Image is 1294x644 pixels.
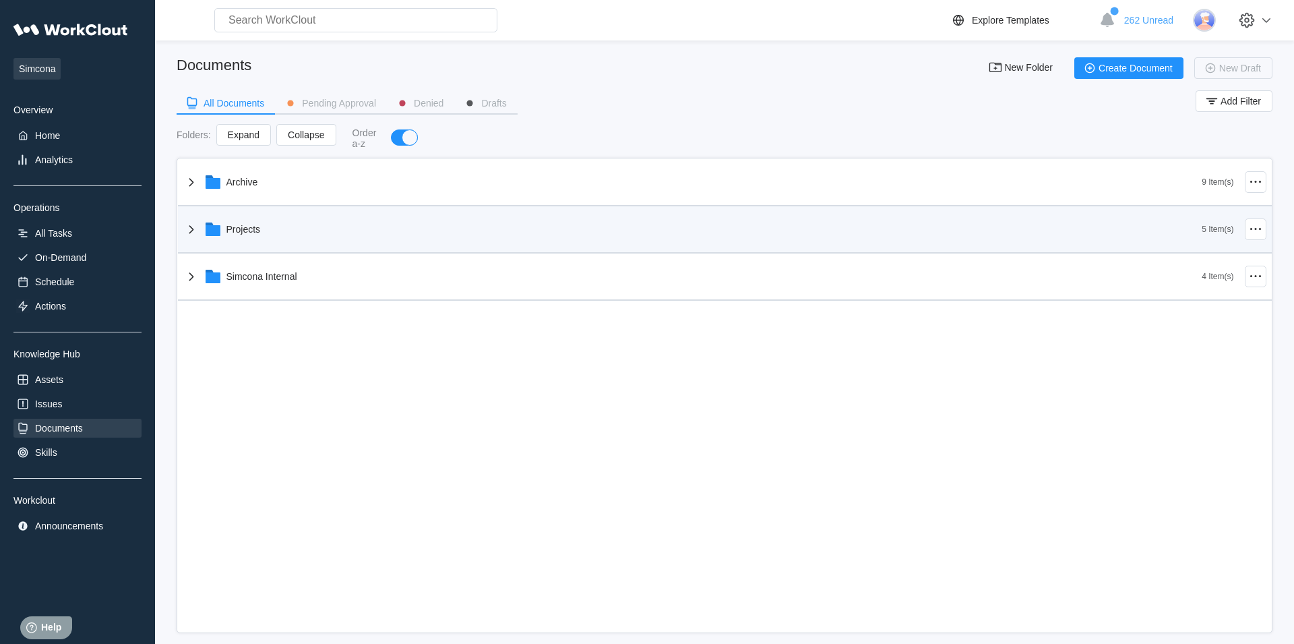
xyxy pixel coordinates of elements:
[950,12,1092,28] a: Explore Templates
[13,394,142,413] a: Issues
[13,202,142,213] div: Operations
[35,276,74,287] div: Schedule
[35,423,83,434] div: Documents
[216,124,271,146] button: Expand
[177,93,275,113] button: All Documents
[1124,15,1173,26] span: 262 Unread
[226,177,258,187] div: Archive
[302,98,376,108] div: Pending Approval
[454,93,517,113] button: Drafts
[1074,57,1183,79] button: Create Document
[35,399,62,409] div: Issues
[226,224,261,235] div: Projects
[1099,63,1173,73] span: Create Document
[1221,96,1261,106] span: Add Filter
[275,93,387,113] button: Pending Approval
[1004,63,1053,74] span: New Folder
[13,58,61,80] span: Simcona
[288,130,324,140] span: Collapse
[13,297,142,316] a: Actions
[177,57,251,74] div: Documents
[1193,9,1216,32] img: user-3.png
[387,93,454,113] button: Denied
[481,98,506,108] div: Drafts
[352,127,378,149] div: Order a-z
[13,370,142,389] a: Assets
[1202,272,1233,281] div: 4 Item(s)
[35,252,86,263] div: On-Demand
[35,301,66,312] div: Actions
[13,349,142,359] div: Knowledge Hub
[1196,90,1272,112] button: Add Filter
[13,443,142,462] a: Skills
[980,57,1064,79] button: New Folder
[214,8,497,32] input: Search WorkClout
[228,130,259,140] span: Expand
[1219,63,1261,73] span: New Draft
[13,495,142,506] div: Workclout
[414,98,443,108] div: Denied
[13,126,142,145] a: Home
[1194,57,1272,79] button: New Draft
[35,521,103,531] div: Announcements
[35,130,60,141] div: Home
[13,105,142,115] div: Overview
[13,248,142,267] a: On-Demand
[1202,177,1233,187] div: 9 Item(s)
[35,154,73,165] div: Analytics
[13,272,142,291] a: Schedule
[13,224,142,243] a: All Tasks
[1202,225,1233,234] div: 5 Item(s)
[204,98,264,108] div: All Documents
[177,129,211,140] div: Folders :
[972,15,1049,26] div: Explore Templates
[35,228,72,239] div: All Tasks
[13,517,142,535] a: Announcements
[276,124,336,146] button: Collapse
[35,447,57,458] div: Skills
[35,374,63,385] div: Assets
[226,271,297,282] div: Simcona Internal
[13,150,142,169] a: Analytics
[13,419,142,438] a: Documents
